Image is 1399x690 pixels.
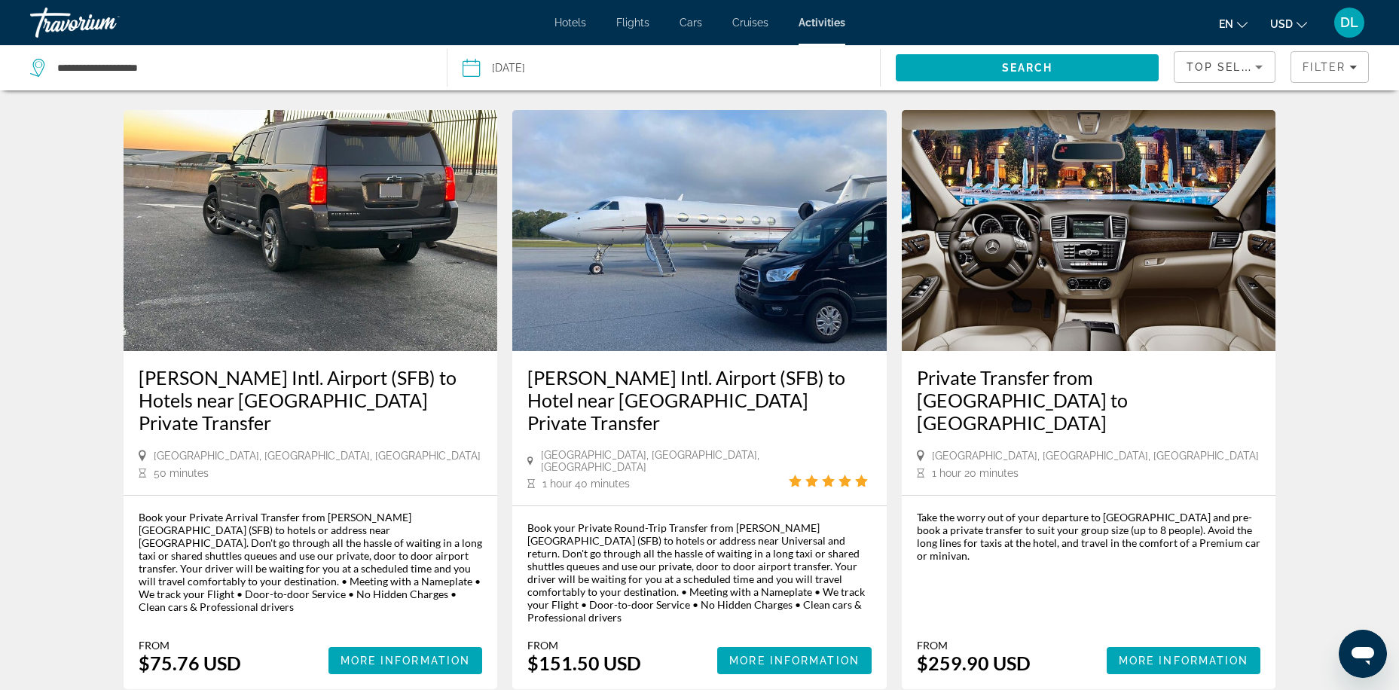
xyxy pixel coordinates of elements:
[328,647,483,674] button: More Information
[917,639,1031,652] div: From
[1002,62,1053,74] span: Search
[1187,58,1263,76] mat-select: Sort by
[1107,647,1261,674] button: More Information
[463,45,879,90] button: [DATE]Date: Nov 27, 2025
[1270,18,1293,30] span: USD
[1340,15,1358,30] span: DL
[542,478,630,490] span: 1 hour 40 minutes
[541,449,789,473] span: [GEOGRAPHIC_DATA], [GEOGRAPHIC_DATA], [GEOGRAPHIC_DATA]
[902,110,1276,351] img: Private Transfer from Reunion to Port Canaveral
[139,511,483,613] div: Book your Private Arrival Transfer from [PERSON_NAME][GEOGRAPHIC_DATA] (SFB) to hotels or address...
[154,467,209,479] span: 50 minutes
[527,639,641,652] div: From
[680,17,702,29] a: Cars
[917,366,1261,434] a: Private Transfer from [GEOGRAPHIC_DATA] to [GEOGRAPHIC_DATA]
[554,17,586,29] a: Hotels
[732,17,768,29] a: Cruises
[124,110,498,351] img: Sanford Intl. Airport (SFB) to Hotels near Universal - Arrival Private Transfer
[917,511,1261,562] div: Take the worry out of your departure to [GEOGRAPHIC_DATA] and pre-book a private transfer to suit...
[932,467,1019,479] span: 1 hour 20 minutes
[1219,13,1248,35] button: Change language
[527,521,872,624] div: Book your Private Round-Trip Transfer from [PERSON_NAME][GEOGRAPHIC_DATA] (SFB) to hotels or addr...
[799,17,845,29] a: Activities
[1119,655,1249,667] span: More Information
[154,450,481,462] span: [GEOGRAPHIC_DATA], [GEOGRAPHIC_DATA], [GEOGRAPHIC_DATA]
[139,639,241,652] div: From
[616,17,649,29] a: Flights
[512,110,887,351] img: Sanford Intl. Airport (SFB) to Hotel near Universal - Roundtrip Private Transfer
[1219,18,1233,30] span: en
[527,366,872,434] a: [PERSON_NAME] Intl. Airport (SFB) to Hotel near [GEOGRAPHIC_DATA] Private Transfer
[1303,61,1346,73] span: Filter
[56,56,424,79] input: Search destination
[717,647,872,674] button: More Information
[896,54,1159,81] button: Search
[527,652,641,674] div: $151.50 USD
[729,655,860,667] span: More Information
[932,450,1259,462] span: [GEOGRAPHIC_DATA], [GEOGRAPHIC_DATA], [GEOGRAPHIC_DATA]
[1291,51,1369,83] button: Filters
[1339,630,1387,678] iframe: Button to launch messaging window
[1330,7,1369,38] button: User Menu
[917,652,1031,674] div: $259.90 USD
[30,3,181,42] a: Travorium
[341,655,471,667] span: More Information
[1187,61,1272,73] span: Top Sellers
[1270,13,1307,35] button: Change currency
[139,652,241,674] div: $75.76 USD
[139,366,483,434] a: [PERSON_NAME] Intl. Airport (SFB) to Hotels near [GEOGRAPHIC_DATA] Private Transfer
